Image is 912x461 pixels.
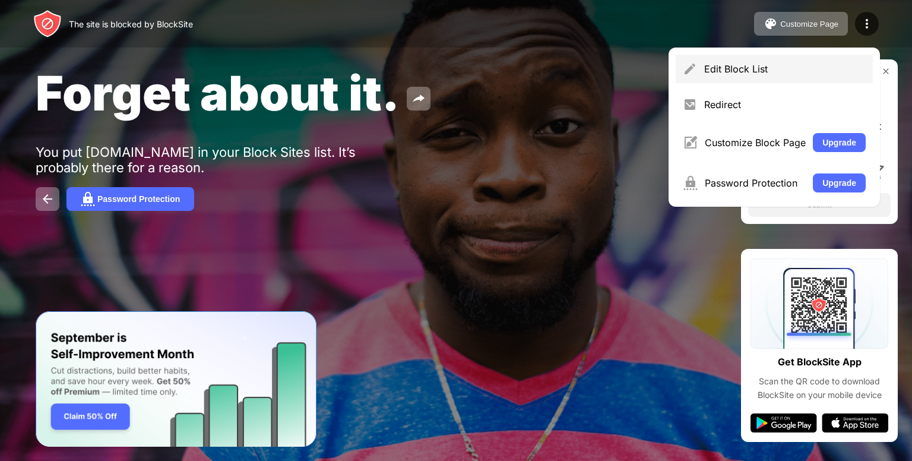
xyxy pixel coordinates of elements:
[764,17,778,31] img: pallet.svg
[705,137,806,149] div: Customize Block Page
[813,173,866,192] button: Upgrade
[860,17,874,31] img: menu-icon.svg
[822,413,888,432] img: app-store.svg
[881,67,891,76] img: rate-us-close.svg
[411,91,426,106] img: share.svg
[683,135,698,150] img: menu-customize.svg
[40,192,55,206] img: back.svg
[704,63,866,75] div: Edit Block List
[683,62,697,76] img: menu-pencil.svg
[36,64,400,122] span: Forget about it.
[778,353,862,371] div: Get BlockSite App
[780,20,838,29] div: Customize Page
[97,194,180,204] div: Password Protection
[33,10,62,38] img: header-logo.svg
[66,187,194,211] button: Password Protection
[750,375,888,402] div: Scan the QR code to download BlockSite on your mobile device
[36,311,316,447] iframe: Banner
[683,97,697,112] img: menu-redirect.svg
[69,19,193,29] div: The site is blocked by BlockSite
[81,192,95,206] img: password.svg
[750,258,888,349] img: qrcode.svg
[704,99,866,110] div: Redirect
[750,413,817,432] img: google-play.svg
[683,176,698,190] img: menu-password.svg
[754,12,848,36] button: Customize Page
[813,133,866,152] button: Upgrade
[36,144,403,175] div: You put [DOMAIN_NAME] in your Block Sites list. It’s probably there for a reason.
[705,177,806,189] div: Password Protection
